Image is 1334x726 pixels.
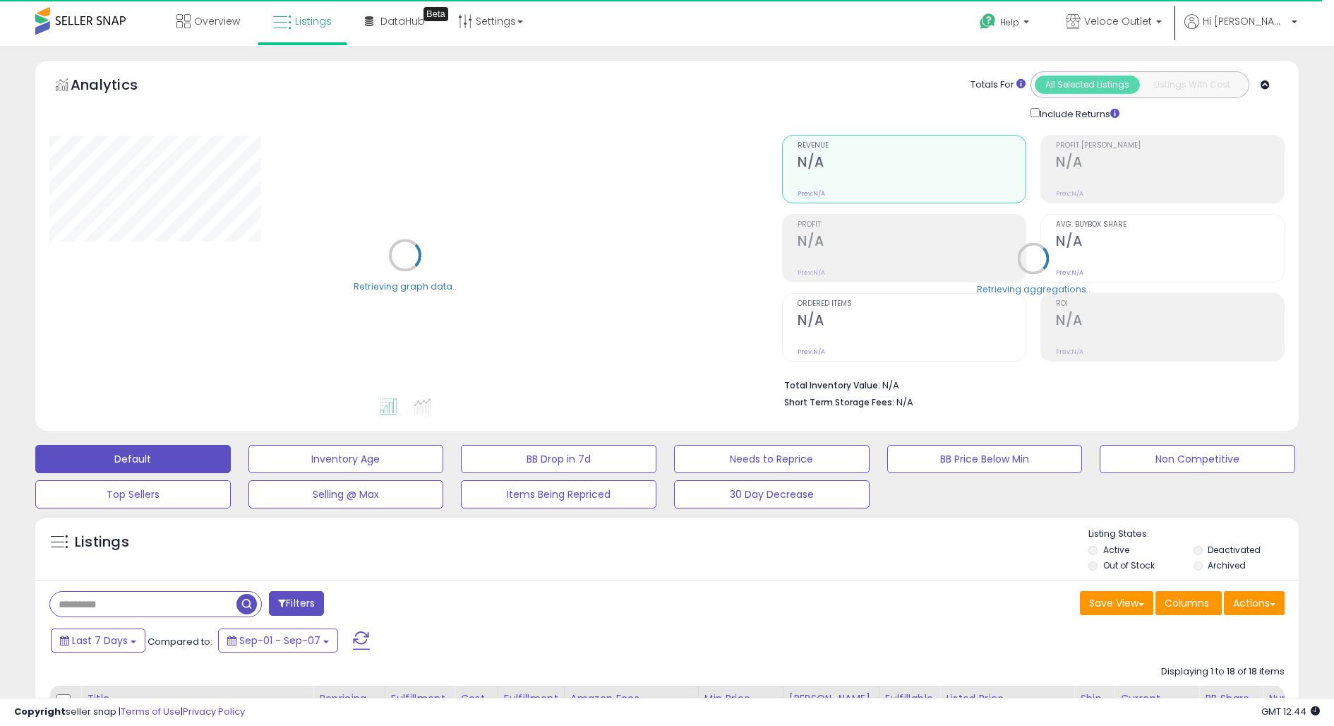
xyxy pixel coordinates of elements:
[1139,76,1244,94] button: Listings With Cost
[148,635,212,648] span: Compared to:
[380,14,425,28] span: DataHub
[1084,14,1152,28] span: Veloce Outlet
[570,691,692,706] div: Amazon Fees
[1088,528,1298,541] p: Listing States:
[977,282,1090,295] div: Retrieving aggregations..
[248,445,444,473] button: Inventory Age
[14,706,245,719] div: seller snap | |
[269,591,324,616] button: Filters
[704,691,777,706] div: Min Price
[1080,691,1108,721] div: Ship Price
[887,445,1083,473] button: BB Price Below Min
[248,480,444,508] button: Selling @ Max
[183,705,245,718] a: Privacy Policy
[35,445,231,473] button: Default
[423,7,448,21] div: Tooltip anchor
[218,629,338,653] button: Sep-01 - Sep-07
[674,480,870,508] button: 30 Day Decrease
[35,480,231,508] button: Top Sellers
[1000,16,1019,28] span: Help
[1080,591,1153,615] button: Save View
[1165,596,1209,610] span: Columns
[121,705,181,718] a: Terms of Use
[504,691,558,721] div: Fulfillment Cost
[1100,445,1295,473] button: Non Competitive
[71,75,165,98] h5: Analytics
[461,445,656,473] button: BB Drop in 7d
[461,480,656,508] button: Items Being Repriced
[354,280,457,292] div: Retrieving graph data..
[1261,705,1320,718] span: 2025-09-15 12:44 GMT
[1103,544,1129,556] label: Active
[319,691,379,706] div: Repricing
[1120,691,1193,721] div: Current Buybox Price
[51,629,145,653] button: Last 7 Days
[885,691,934,721] div: Fulfillable Quantity
[968,2,1043,46] a: Help
[1208,559,1246,571] label: Archived
[1020,105,1136,121] div: Include Returns
[1205,691,1256,721] div: BB Share 24h.
[1103,559,1155,571] label: Out of Stock
[1203,14,1287,28] span: Hi [PERSON_NAME]
[674,445,870,473] button: Needs to Reprice
[14,705,66,718] strong: Copyright
[1184,14,1297,46] a: Hi [PERSON_NAME]
[1208,544,1261,556] label: Deactivated
[72,633,128,648] span: Last 7 Days
[1224,591,1285,615] button: Actions
[946,691,1068,706] div: Listed Price
[75,532,129,552] h5: Listings
[295,14,332,28] span: Listings
[391,691,448,706] div: Fulfillment
[460,691,492,706] div: Cost
[1035,76,1140,94] button: All Selected Listings
[1155,591,1222,615] button: Columns
[1161,665,1285,679] div: Displaying 1 to 18 of 18 items
[971,78,1026,92] div: Totals For
[87,691,307,706] div: Title
[789,691,873,706] div: [PERSON_NAME]
[239,633,320,648] span: Sep-01 - Sep-07
[194,14,240,28] span: Overview
[1268,691,1320,721] div: Num of Comp.
[979,13,997,30] i: Get Help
